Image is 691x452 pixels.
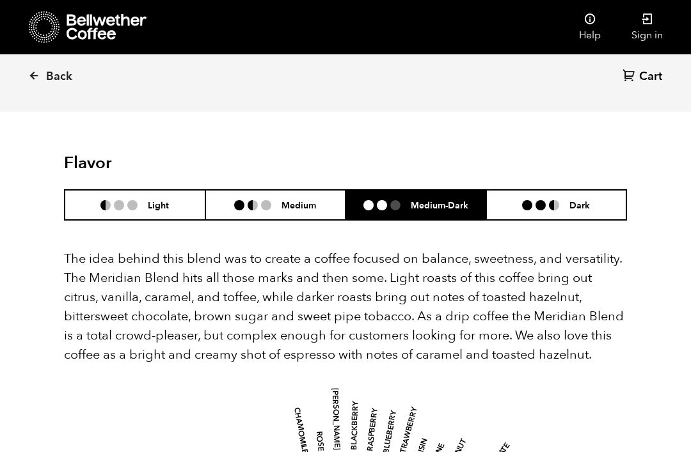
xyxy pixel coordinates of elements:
span: Back [46,69,72,84]
h2: Flavor [64,153,251,173]
span: Cart [639,69,662,84]
h6: Light [148,199,169,210]
h6: Medium [282,199,316,210]
p: The idea behind this blend was to create a coffee focused on balance, sweetness, and versatility.... [64,249,627,364]
a: Cart [623,68,665,86]
h6: Medium-Dark [411,199,468,210]
h6: Dark [569,199,590,210]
